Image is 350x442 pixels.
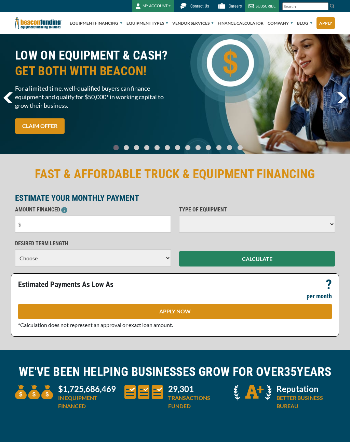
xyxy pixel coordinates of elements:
p: 29,301 [168,385,226,393]
h2: WE'VE BEEN HELPING BUSINESSES GROW FOR OVER YEARS [15,364,335,380]
a: Clear search text [321,4,327,9]
a: Go To Slide 12 [236,145,244,151]
span: Careers [229,4,242,9]
a: Go To Slide 6 [174,145,182,151]
p: TYPE OF EQUIPMENT [179,206,335,214]
a: Go To Slide 5 [163,145,172,151]
span: For a limited time, well-qualified buyers can finance equipment and qualify for $50,000* in worki... [15,84,171,110]
span: GET BOTH WITH BEACON! [15,63,171,79]
span: 35 [284,365,297,379]
input: Search [282,2,328,10]
a: previous [3,92,13,103]
a: CLAIM OFFER [15,118,65,134]
a: Go To Slide 1 [122,145,131,151]
p: Reputation [277,385,335,393]
a: Apply [317,17,335,29]
img: Search [329,3,335,9]
img: three money bags to convey large amount of equipment financed [15,385,53,399]
p: BETTER BUSINESS BUREAU [277,394,335,410]
img: A + icon [234,385,271,401]
a: Go To Slide 9 [204,145,213,151]
a: Go To Slide 4 [153,145,161,151]
p: AMOUNT FINANCED [15,206,171,214]
p: IN EQUIPMENT FINANCED [58,394,116,410]
img: Left Navigator [3,92,13,103]
a: Equipment Types [126,12,168,34]
a: Go To Slide 2 [133,145,141,151]
img: three document icons to convery large amount of transactions funded [124,385,163,399]
p: DESIRED TERM LENGTH [15,239,171,248]
img: Beacon Funding Corporation logo [15,12,62,34]
a: Equipment Financing [70,12,122,34]
span: *Calculation does not represent an approval or exact loan amount. [18,322,173,328]
a: Vendor Services [172,12,214,34]
img: Right Navigator [337,92,347,103]
a: APPLY NOW [18,304,332,319]
a: Company [268,12,293,34]
a: Finance Calculator [218,12,264,34]
a: Go To Slide 3 [143,145,151,151]
p: $1,725,686,469 [58,385,116,393]
p: Estimated Payments As Low As [18,281,171,289]
a: Go To Slide 0 [112,145,120,151]
p: per month [307,292,332,300]
a: Go To Slide 7 [184,145,192,151]
a: next [337,92,347,103]
a: Go To Slide 10 [215,145,223,151]
a: Blog [297,12,312,34]
h2: LOW ON EQUIPMENT & CASH? [15,48,171,79]
p: ? [326,281,332,289]
a: Go To Slide 8 [194,145,202,151]
h2: FAST & AFFORDABLE TRUCK & EQUIPMENT FINANCING [15,166,335,182]
a: Go To Slide 11 [225,145,234,151]
span: Contact Us [190,4,209,9]
p: ESTIMATE YOUR MONTHLY PAYMENT [15,194,335,202]
p: TRANSACTIONS FUNDED [168,394,226,410]
button: CALCULATE [179,251,335,266]
input: $ [15,216,171,233]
